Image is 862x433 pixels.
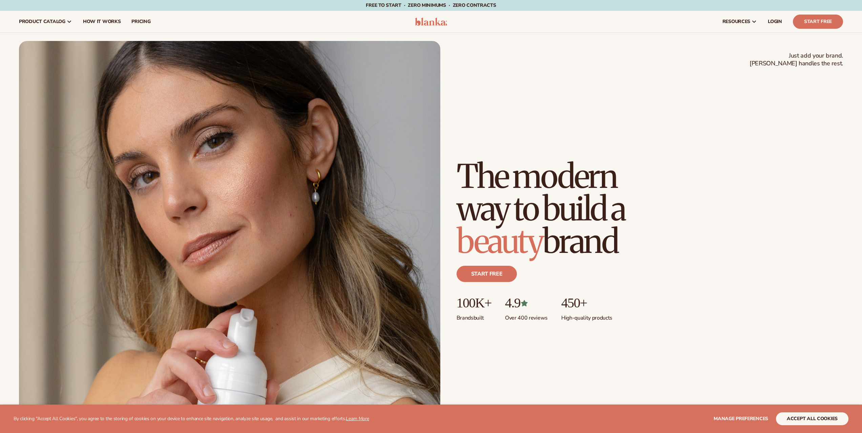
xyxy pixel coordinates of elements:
p: By clicking "Accept All Cookies", you agree to the storing of cookies on your device to enhance s... [14,416,369,422]
span: resources [722,19,750,24]
a: Start Free [793,15,843,29]
span: Manage preferences [714,415,768,422]
span: beauty [457,221,543,262]
span: Just add your brand. [PERSON_NAME] handles the rest. [750,52,843,68]
p: High-quality products [561,310,612,322]
a: Start free [457,266,517,282]
span: Free to start · ZERO minimums · ZERO contracts [366,2,496,8]
span: pricing [131,19,150,24]
p: Brands built [457,310,491,322]
p: Over 400 reviews [505,310,548,322]
span: How It Works [83,19,121,24]
a: resources [717,11,762,33]
img: logo [415,18,447,26]
p: 100K+ [457,296,491,310]
a: pricing [126,11,156,33]
button: Manage preferences [714,412,768,425]
button: accept all cookies [776,412,848,425]
p: 450+ [561,296,612,310]
span: LOGIN [768,19,782,24]
a: product catalog [14,11,78,33]
p: 4.9 [505,296,548,310]
a: Learn More [346,415,369,422]
a: How It Works [78,11,126,33]
a: LOGIN [762,11,787,33]
span: product catalog [19,19,65,24]
h1: The modern way to build a brand [457,160,673,258]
